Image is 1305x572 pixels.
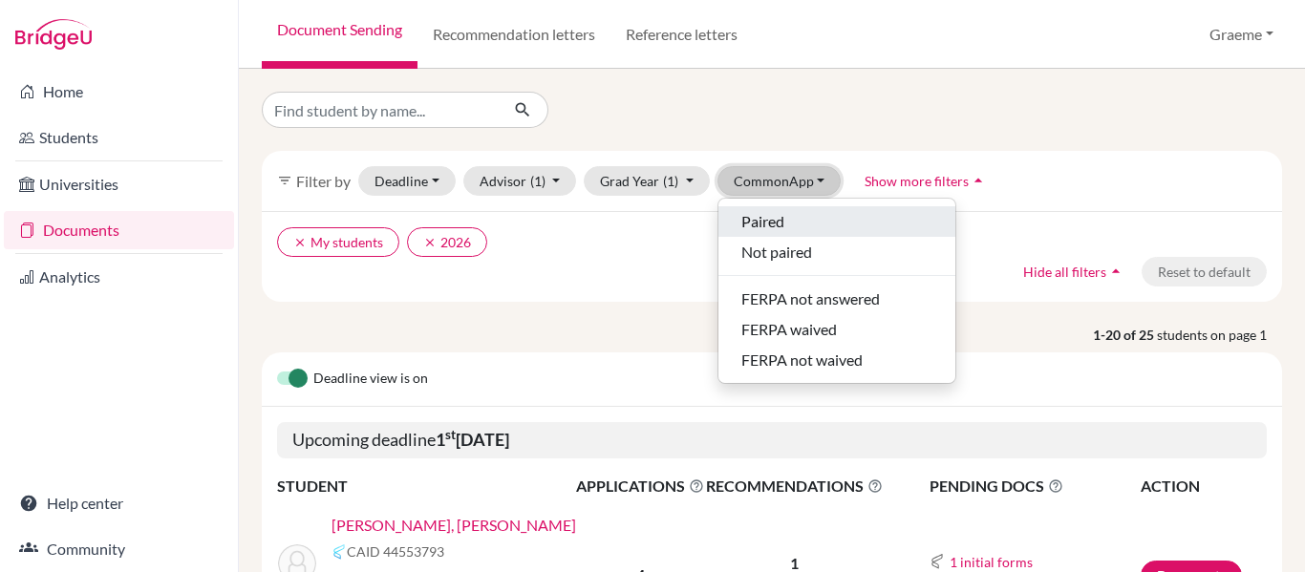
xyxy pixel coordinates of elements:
th: ACTION [1140,474,1267,498]
button: Hide all filtersarrow_drop_up [1007,257,1142,286]
i: arrow_drop_up [1106,262,1125,281]
button: Advisor(1) [463,166,577,196]
span: (1) [663,173,678,189]
a: Universities [4,165,234,203]
button: Not paired [718,237,955,267]
span: Paired [741,210,784,233]
a: [PERSON_NAME], [PERSON_NAME] [332,514,576,537]
img: Common App logo [332,544,347,560]
button: Paired [718,206,955,237]
i: arrow_drop_up [969,171,988,190]
span: APPLICATIONS [576,475,704,498]
img: Common App logo [930,554,945,569]
a: Students [4,118,234,157]
button: CommonApp [717,166,842,196]
button: clearMy students [277,227,399,257]
b: 1 [DATE] [436,429,509,450]
span: RECOMMENDATIONS [706,475,883,498]
button: FERPA not waived [718,345,955,375]
span: Filter by [296,172,351,190]
button: Deadline [358,166,456,196]
a: Help center [4,484,234,522]
span: Show more filters [865,173,969,189]
img: Bridge-U [15,19,92,50]
button: FERPA waived [718,314,955,345]
i: clear [293,236,307,249]
sup: st [445,427,456,442]
span: Hide all filters [1023,264,1106,280]
i: clear [423,236,437,249]
button: FERPA not answered [718,284,955,314]
span: students on page 1 [1157,325,1282,345]
strong: 1-20 of 25 [1093,325,1157,345]
span: FERPA not waived [741,349,863,371]
button: Grad Year(1) [584,166,710,196]
span: FERPA waived [741,318,837,341]
a: Home [4,73,234,111]
button: clear2026 [407,227,487,257]
a: Documents [4,211,234,249]
div: CommonApp [717,198,956,384]
a: Community [4,530,234,568]
h5: Upcoming deadline [277,422,1267,458]
span: (1) [530,173,546,189]
button: Show more filtersarrow_drop_up [848,166,1004,196]
span: PENDING DOCS [930,475,1139,498]
a: Analytics [4,258,234,296]
button: Graeme [1201,16,1282,53]
span: FERPA not answered [741,287,880,310]
th: STUDENT [277,474,575,498]
i: filter_list [277,173,292,188]
span: CAID 44553793 [347,541,444,561]
button: Reset to default [1142,257,1267,286]
span: Not paired [741,241,812,264]
span: Deadline view is on [313,368,428,391]
input: Find student by name... [262,92,499,128]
